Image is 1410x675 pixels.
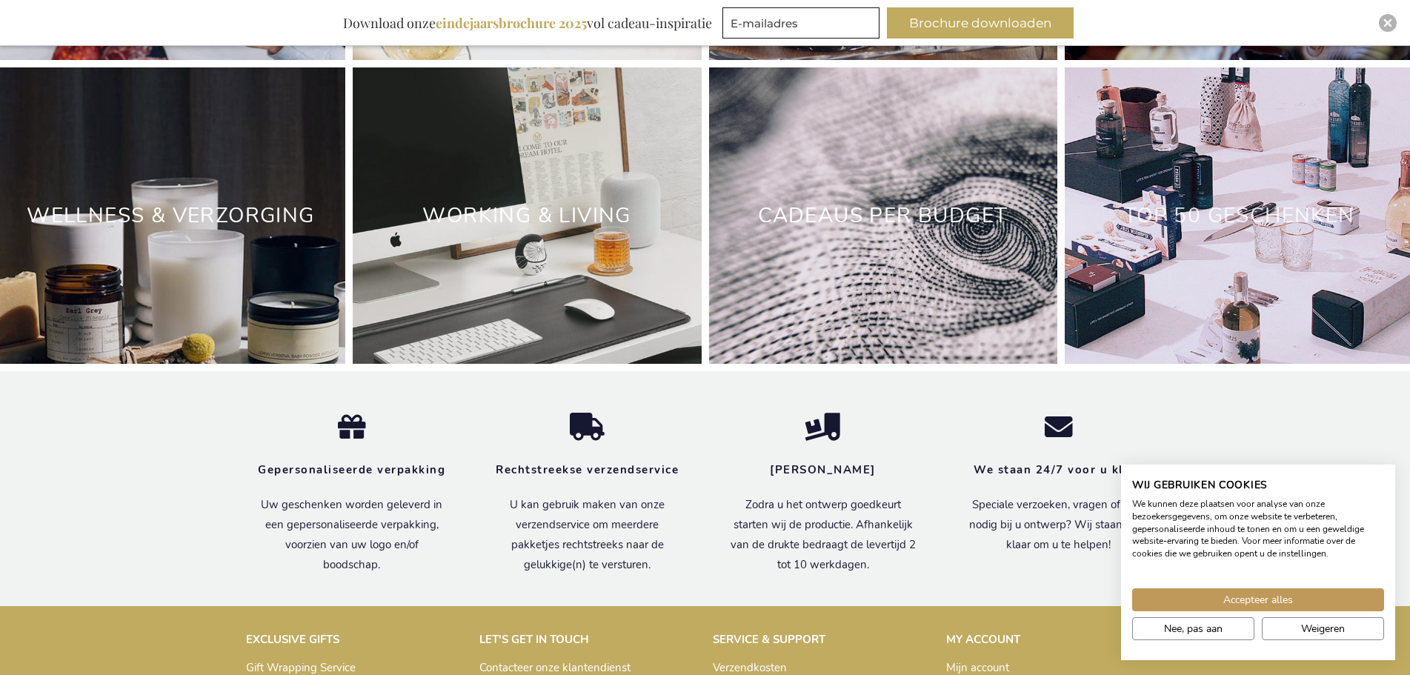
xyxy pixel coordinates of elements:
[479,632,589,647] strong: LET'S GET IN TOUCH
[1383,19,1392,27] img: Close
[492,495,683,575] p: U kan gebruik maken van onze verzendservice om meerdere pakketjes rechtstreeks naar de gelukkige(...
[246,660,356,675] a: Gift Wrapping Service
[1124,202,1355,230] a: TOP 50 GESCHENKEN
[963,495,1154,555] p: Speciale verzoeken, vragen of hulp nodig bij u ontwerp? Wij staan 24/7 klaar om u te helpen!
[887,7,1074,39] button: Brochure downloaden
[728,495,919,575] p: Zodra u het ontwerp goedkeurt starten wij de productie. Afhankelijk van de drukte bedraagt de lev...
[479,660,631,675] a: Contacteer onze klantendienst
[770,462,876,477] strong: [PERSON_NAME]
[1223,592,1293,608] span: Accepteer alles
[496,462,679,477] strong: Rechtstreekse verzendservice
[722,7,879,39] input: E-mailadres
[422,202,631,230] a: Working & Living
[336,7,719,39] div: Download onze vol cadeau-inspiratie
[1262,617,1384,640] button: Alle cookies weigeren
[1132,479,1384,492] h2: Wij gebruiken cookies
[946,632,1020,647] strong: MY ACCOUNT
[27,202,314,230] a: Wellness & Verzorging
[256,495,448,575] p: Uw geschenken worden geleverd in een gepersonaliseerde verpakking, voorzien van uw logo en/of boo...
[258,462,445,477] strong: Gepersonaliseerde verpakking
[713,632,825,647] strong: SERVICE & SUPPORT
[1164,621,1223,636] span: Nee, pas aan
[722,7,884,43] form: marketing offers and promotions
[946,660,1009,675] a: Mijn account
[974,462,1143,477] strong: We staan 24/7 voor u klaar
[1132,588,1384,611] button: Accepteer alle cookies
[758,202,1008,230] a: Cadeaus Per Budget
[436,14,587,32] b: eindejaarsbrochure 2025
[1301,621,1345,636] span: Weigeren
[1132,617,1254,640] button: Pas cookie voorkeuren aan
[1379,14,1397,32] div: Close
[1132,498,1384,560] p: We kunnen deze plaatsen voor analyse van onze bezoekersgegevens, om onze website te verbeteren, g...
[246,632,339,647] strong: EXCLUSIVE GIFTS
[713,660,787,675] a: Verzendkosten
